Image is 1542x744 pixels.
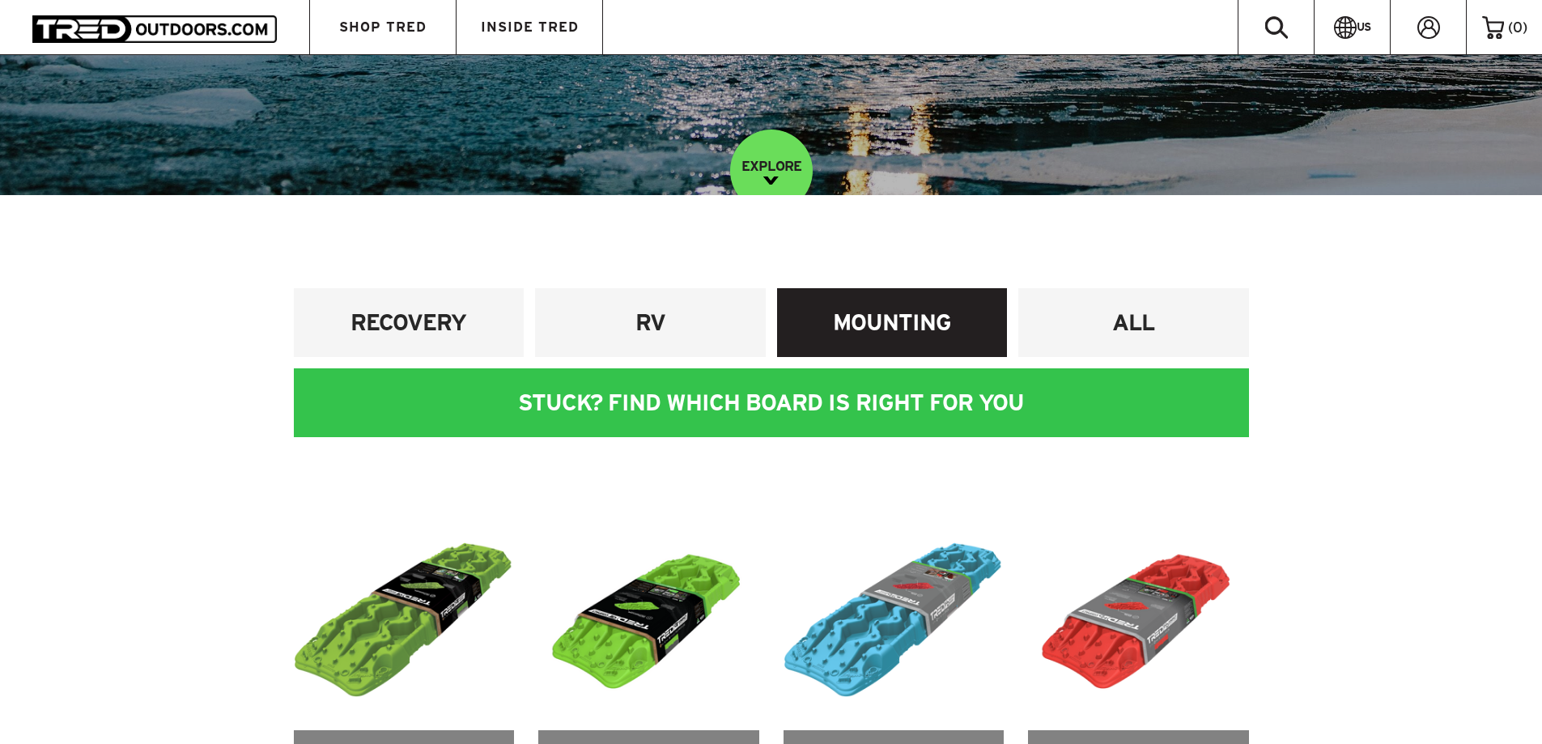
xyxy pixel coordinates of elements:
img: down-image [763,176,779,185]
span: ( ) [1508,20,1527,35]
a: MOUNTING [777,288,1008,357]
a: RV [535,288,766,357]
h4: RV [547,308,754,338]
a: EXPLORE [730,130,813,212]
h4: MOUNTING [789,308,996,338]
img: TRED Outdoors America [32,15,277,42]
h4: RECOVERY [306,308,512,338]
span: SHOP TRED [339,20,427,34]
a: ALL [1018,288,1249,357]
span: 0 [1513,19,1523,35]
img: cart-icon [1482,16,1504,39]
span: INSIDE TRED [481,20,579,34]
a: RECOVERY [294,288,525,357]
h4: ALL [1030,308,1237,338]
div: STUCK? FIND WHICH BOARD IS RIGHT FOR YOU [294,368,1249,437]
